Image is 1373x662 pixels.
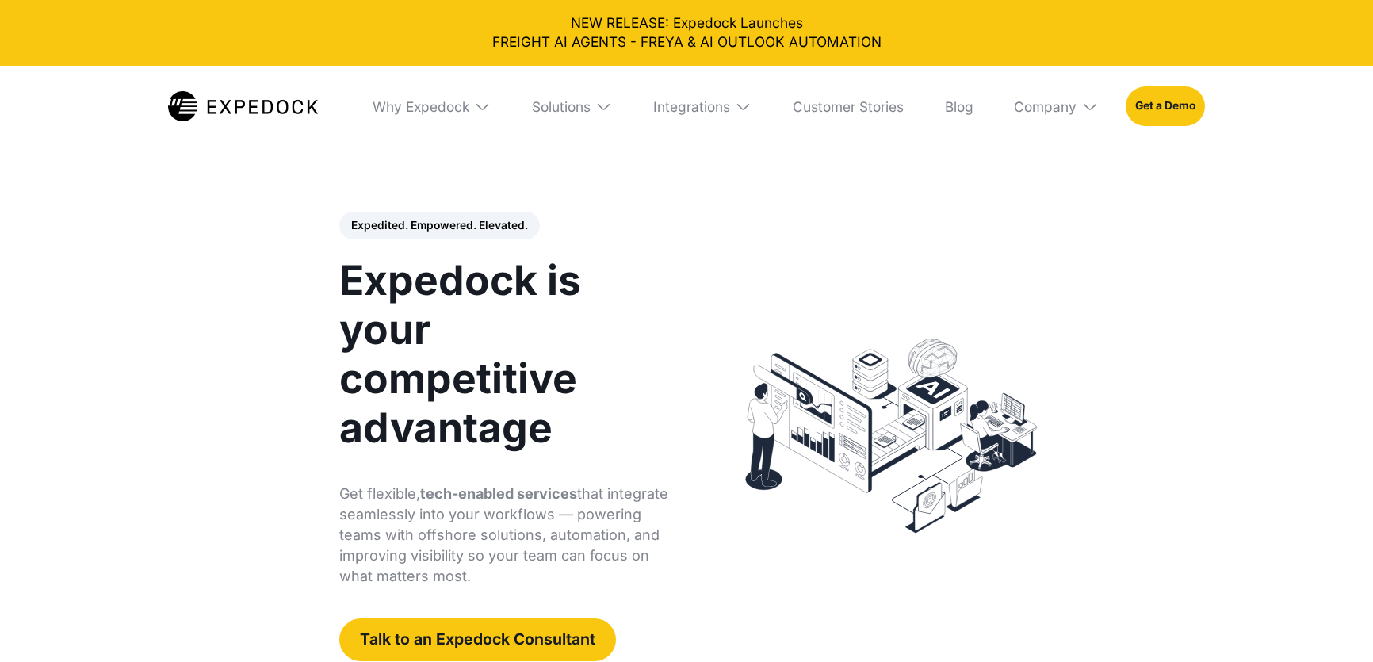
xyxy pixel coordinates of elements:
[339,255,672,452] h1: Expedock is your competitive advantage
[13,13,1360,52] div: NEW RELEASE: Expedock Launches
[339,484,672,587] p: Get flexible, that integrate seamlessly into your workflows — powering teams with offshore soluti...
[1000,66,1112,147] div: Company
[1126,86,1205,126] a: Get a Demo
[1014,98,1077,116] div: Company
[339,618,616,661] a: Talk to an Expedock Consultant
[640,66,766,147] div: Integrations
[779,66,917,147] a: Customer Stories
[931,66,986,147] a: Blog
[532,98,591,116] div: Solutions
[518,66,626,147] div: Solutions
[373,98,469,116] div: Why Expedock
[653,98,730,116] div: Integrations
[358,66,504,147] div: Why Expedock
[13,33,1360,52] a: FREIGHT AI AGENTS - FREYA & AI OUTLOOK AUTOMATION
[420,485,577,502] strong: tech-enabled services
